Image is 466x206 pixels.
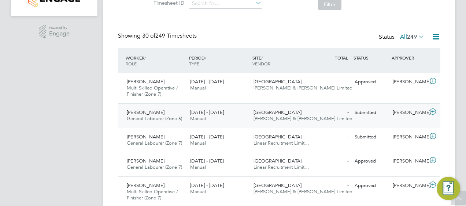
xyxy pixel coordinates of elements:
span: TOTAL [335,55,348,61]
div: - [314,155,352,167]
div: [PERSON_NAME] [390,131,428,143]
span: VENDOR [252,61,270,66]
span: TYPE [189,61,199,66]
span: [PERSON_NAME] & [PERSON_NAME] Limited [254,188,352,195]
span: 249 Timesheets [142,32,197,39]
span: Powered by [49,25,70,31]
span: [DATE] - [DATE] [190,134,224,140]
span: [PERSON_NAME] & [PERSON_NAME] Limited [254,85,352,91]
span: [PERSON_NAME] [127,109,164,115]
span: [GEOGRAPHIC_DATA] [254,79,302,85]
span: General Labourer (Zone 6) [127,115,182,122]
div: WORKER [124,51,187,70]
div: SITE [251,51,314,70]
span: 249 [407,33,417,41]
div: [PERSON_NAME] [390,155,428,167]
span: Multi Skilled Operative / Finisher (Zone 7) [127,188,178,201]
span: Manual [190,85,206,91]
span: / [261,55,263,61]
span: General Labourer (Zone 7) [127,164,182,170]
span: Linear Recruitment Limit… [254,164,309,170]
div: Status [379,32,426,42]
span: [DATE] - [DATE] [190,79,224,85]
div: APPROVER [390,51,428,64]
span: [DATE] - [DATE] [190,109,224,115]
div: [PERSON_NAME] [390,76,428,88]
label: All [400,33,424,41]
span: [GEOGRAPHIC_DATA] [254,182,302,188]
div: [PERSON_NAME] [390,180,428,192]
div: - [314,76,352,88]
span: [PERSON_NAME] [127,79,164,85]
div: Submitted [352,131,390,143]
span: / [144,55,146,61]
div: STATUS [352,51,390,64]
div: Approved [352,76,390,88]
span: [DATE] - [DATE] [190,158,224,164]
span: [PERSON_NAME] [127,134,164,140]
span: 30 of [142,32,155,39]
div: Showing [118,32,198,40]
div: [PERSON_NAME] [390,107,428,119]
div: - [314,180,352,192]
a: Powered byEngage [39,25,70,39]
span: [PERSON_NAME] & [PERSON_NAME] Limited [254,115,352,122]
span: Engage [49,31,70,37]
span: [GEOGRAPHIC_DATA] [254,134,302,140]
span: Manual [190,188,206,195]
div: - [314,131,352,143]
div: Approved [352,155,390,167]
span: ROLE [126,61,137,66]
span: / [205,55,206,61]
div: PERIOD [187,51,251,70]
div: Approved [352,180,390,192]
div: Submitted [352,107,390,119]
div: - [314,107,352,119]
span: [GEOGRAPHIC_DATA] [254,109,302,115]
span: Manual [190,115,206,122]
span: [PERSON_NAME] [127,182,164,188]
span: Multi Skilled Operative / Finisher (Zone 7) [127,85,178,97]
span: Manual [190,164,206,170]
button: Engage Resource Center [437,177,460,200]
span: [PERSON_NAME] [127,158,164,164]
span: [DATE] - [DATE] [190,182,224,188]
span: [GEOGRAPHIC_DATA] [254,158,302,164]
span: Manual [190,140,206,146]
span: General Labourer (Zone 7) [127,140,182,146]
span: Linear Recruitment Limit… [254,140,309,146]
